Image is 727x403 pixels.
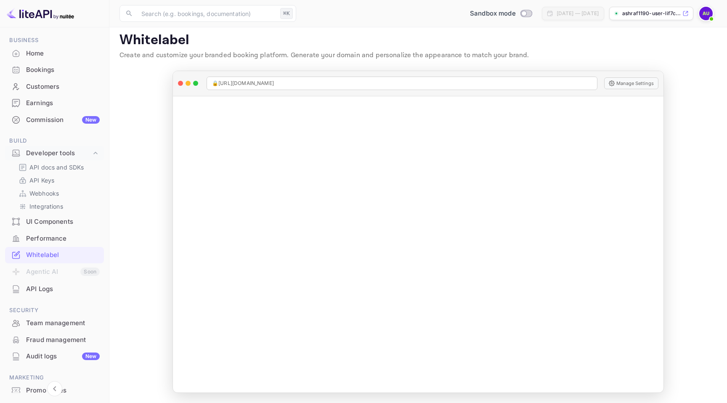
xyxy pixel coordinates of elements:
[26,335,100,345] div: Fraud management
[26,82,100,92] div: Customers
[5,281,104,297] a: API Logs
[5,247,104,262] a: Whitelabel
[26,217,100,227] div: UI Components
[699,7,713,20] img: Ashraf1190 User
[5,112,104,127] a: CommissionNew
[82,116,100,124] div: New
[604,77,658,89] button: Manage Settings
[82,353,100,360] div: New
[5,79,104,95] div: Customers
[119,32,717,49] p: Whitelabel
[5,62,104,78] div: Bookings
[26,65,100,75] div: Bookings
[15,187,101,199] div: Webhooks
[5,315,104,331] a: Team management
[19,202,97,211] a: Integrations
[26,234,100,244] div: Performance
[5,373,104,382] span: Marketing
[7,7,74,20] img: LiteAPI logo
[5,62,104,77] a: Bookings
[467,9,535,19] div: Switch to Production mode
[5,95,104,111] a: Earnings
[5,36,104,45] span: Business
[5,348,104,364] a: Audit logsNew
[19,176,97,185] a: API Keys
[5,214,104,230] div: UI Components
[5,214,104,229] a: UI Components
[29,189,59,198] p: Webhooks
[557,10,599,17] div: [DATE] — [DATE]
[5,231,104,246] a: Performance
[26,386,100,395] div: Promo codes
[136,5,277,22] input: Search (e.g. bookings, documentation)
[19,163,97,172] a: API docs and SDKs
[5,315,104,331] div: Team management
[15,174,101,186] div: API Keys
[5,45,104,61] a: Home
[5,382,104,399] div: Promo codes
[5,146,104,161] div: Developer tools
[470,9,516,19] span: Sandbox mode
[119,50,717,61] p: Create and customize your branded booking platform. Generate your domain and personalize the appe...
[15,161,101,173] div: API docs and SDKs
[5,45,104,62] div: Home
[5,332,104,347] a: Fraud management
[47,381,62,396] button: Collapse navigation
[5,112,104,128] div: CommissionNew
[26,318,100,328] div: Team management
[15,200,101,212] div: Integrations
[5,136,104,146] span: Build
[29,163,84,172] p: API docs and SDKs
[212,80,274,87] span: 🔒 [URL][DOMAIN_NAME]
[5,79,104,94] a: Customers
[622,10,681,17] p: ashraf1190-user-lif7c....
[26,148,91,158] div: Developer tools
[280,8,293,19] div: ⌘K
[5,231,104,247] div: Performance
[29,202,63,211] p: Integrations
[26,98,100,108] div: Earnings
[26,352,100,361] div: Audit logs
[5,348,104,365] div: Audit logsNew
[26,49,100,58] div: Home
[5,306,104,315] span: Security
[5,382,104,398] a: Promo codes
[29,176,54,185] p: API Keys
[26,284,100,294] div: API Logs
[26,115,100,125] div: Commission
[26,250,100,260] div: Whitelabel
[19,189,97,198] a: Webhooks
